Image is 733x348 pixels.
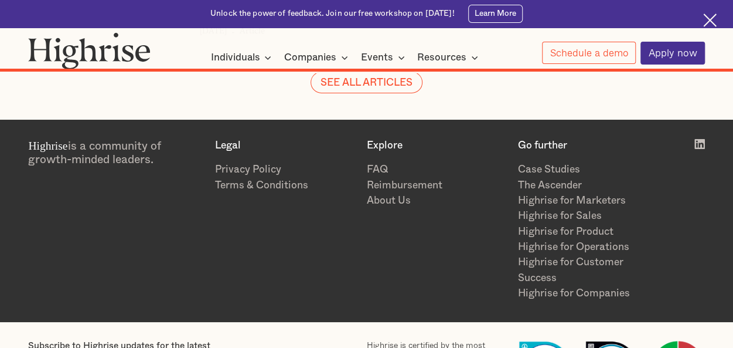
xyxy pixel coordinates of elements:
[518,208,658,224] a: Highrise for Sales
[518,162,658,177] a: Case Studies
[361,50,393,65] div: Events
[284,50,336,65] div: Companies
[215,139,355,151] div: Legal
[518,139,658,151] div: Go further
[518,239,658,255] a: Highrise for Operations
[518,193,658,208] a: Highrise for Marketers
[28,140,67,152] span: Highrise
[542,42,636,64] a: Schedule a demo
[417,50,482,65] div: Resources
[28,32,151,69] img: Highrise logo
[366,139,506,151] div: Explore
[361,50,408,65] div: Events
[210,50,260,65] div: Individuals
[518,286,658,301] a: Highrise for Companies
[284,50,352,65] div: Companies
[366,193,506,208] a: About Us
[694,139,705,150] img: White LinkedIn logo
[215,162,355,177] a: Privacy Policy
[210,50,275,65] div: Individuals
[311,72,422,93] a: SEE ALL ARTICLES
[210,8,455,19] div: Unlock the power of feedback. Join our free workshop on [DATE]!
[518,224,658,239] a: Highrise for Product
[640,42,705,65] a: Apply now
[366,162,506,177] a: FAQ
[518,178,658,193] a: The Ascender
[28,139,203,167] div: is a community of growth-minded leaders.
[215,178,355,193] a: Terms & Conditions
[468,5,523,22] a: Learn More
[366,178,506,193] a: Reimbursement
[518,255,658,286] a: Highrise for Customer Success
[703,13,717,27] img: Cross icon
[417,50,466,65] div: Resources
